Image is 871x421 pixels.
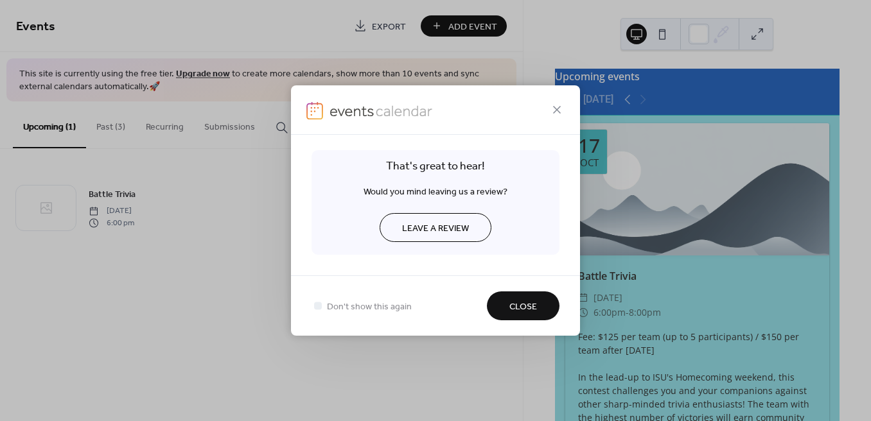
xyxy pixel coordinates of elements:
span: Close [509,300,537,314]
a: Leave a review [380,213,491,242]
img: logo-icon [306,102,323,120]
button: Close [487,291,559,320]
span: Leave a review [402,222,469,236]
span: Don't show this again [327,300,412,314]
span: Would you mind leaving us a review? [364,185,507,199]
span: That's great to hear! [386,158,485,176]
img: logo-icon [330,102,434,120]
